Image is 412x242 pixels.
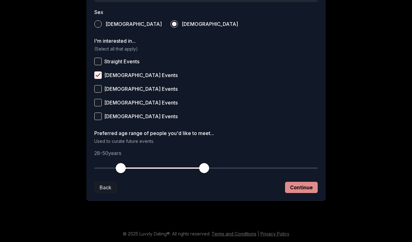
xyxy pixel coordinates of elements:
[105,22,162,27] span: [DEMOGRAPHIC_DATA]
[212,231,256,236] a: Terms and Conditions
[94,99,102,106] button: [DEMOGRAPHIC_DATA] Events
[94,58,102,65] button: Straight Events
[171,20,178,28] button: [DEMOGRAPHIC_DATA]
[94,113,102,120] button: [DEMOGRAPHIC_DATA] Events
[285,182,318,193] button: Continue
[260,231,289,236] a: Privacy Policy
[94,182,117,193] button: Back
[104,59,139,64] span: Straight Events
[104,86,178,91] span: [DEMOGRAPHIC_DATA] Events
[104,73,178,78] span: [DEMOGRAPHIC_DATA] Events
[94,20,102,28] button: [DEMOGRAPHIC_DATA]
[182,22,238,27] span: [DEMOGRAPHIC_DATA]
[94,131,318,136] label: Preferred age range of people you'd like to meet...
[94,46,318,52] p: (Select all that apply)
[94,71,102,79] button: [DEMOGRAPHIC_DATA] Events
[94,38,318,43] label: I'm interested in...
[104,100,178,105] span: [DEMOGRAPHIC_DATA] Events
[94,149,318,157] p: 28 - 50 years
[104,114,178,119] span: [DEMOGRAPHIC_DATA] Events
[258,231,259,236] span: |
[94,10,318,15] label: Sex
[94,138,318,144] p: Used to curate future events.
[94,85,102,93] button: [DEMOGRAPHIC_DATA] Events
